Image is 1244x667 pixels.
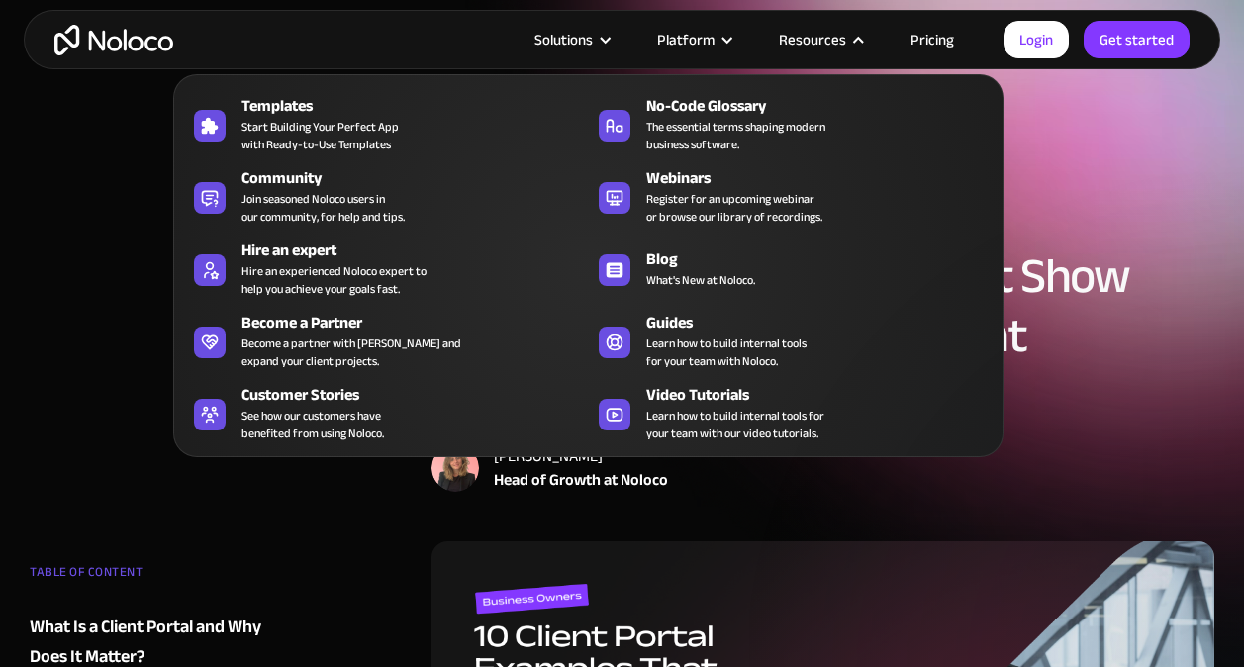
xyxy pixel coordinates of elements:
div: No-Code Glossary [646,94,1002,118]
div: Templates [241,94,597,118]
div: Platform [632,27,754,52]
div: Video Tutorials [646,383,1002,407]
a: Login [1004,21,1069,58]
a: Customer StoriesSee how our customers havebenefited from using Noloco. [184,379,588,446]
nav: Resources [173,47,1004,457]
a: CommunityJoin seasoned Noloco users inour community, for help and tips. [184,162,588,230]
a: BlogWhat's New at Noloco. [589,235,993,302]
div: Head of Growth at Noloco [494,468,668,492]
span: Register for an upcoming webinar or browse our library of recordings. [646,190,822,226]
a: WebinarsRegister for an upcoming webinaror browse our library of recordings. [589,162,993,230]
div: Hire an expert [241,238,597,262]
span: What's New at Noloco. [646,271,755,289]
div: TABLE OF CONTENT [30,557,263,597]
div: Hire an experienced Noloco expert to help you achieve your goals fast. [241,262,427,298]
div: Community [241,166,597,190]
div: Solutions [510,27,632,52]
a: home [54,25,173,55]
div: Solutions [534,27,593,52]
div: Become a Partner [241,311,597,334]
span: The essential terms shaping modern business software. [646,118,825,153]
div: Resources [754,27,886,52]
span: See how our customers have benefited from using Noloco. [241,407,384,442]
div: Platform [657,27,715,52]
span: Start Building Your Perfect App with Ready-to-Use Templates [241,118,399,153]
span: Learn how to build internal tools for your team with Noloco. [646,334,807,370]
a: No-Code GlossaryThe essential terms shaping modernbusiness software. [589,90,993,157]
div: Guides [646,311,1002,334]
div: Become a partner with [PERSON_NAME] and expand your client projects. [241,334,461,370]
a: Become a PartnerBecome a partner with [PERSON_NAME] andexpand your client projects. [184,307,588,374]
a: Video TutorialsLearn how to build internal tools foryour team with our video tutorials. [589,379,993,446]
div: Resources [779,27,846,52]
a: Get started [1084,21,1190,58]
a: TemplatesStart Building Your Perfect Appwith Ready-to-Use Templates [184,90,588,157]
div: Customer Stories [241,383,597,407]
a: Pricing [886,27,979,52]
span: Learn how to build internal tools for your team with our video tutorials. [646,407,824,442]
a: Hire an expertHire an experienced Noloco expert tohelp you achieve your goals fast. [184,235,588,302]
a: GuidesLearn how to build internal toolsfor your team with Noloco. [589,307,993,374]
span: Join seasoned Noloco users in our community, for help and tips. [241,190,405,226]
div: Blog [646,247,1002,271]
div: Webinars [646,166,1002,190]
